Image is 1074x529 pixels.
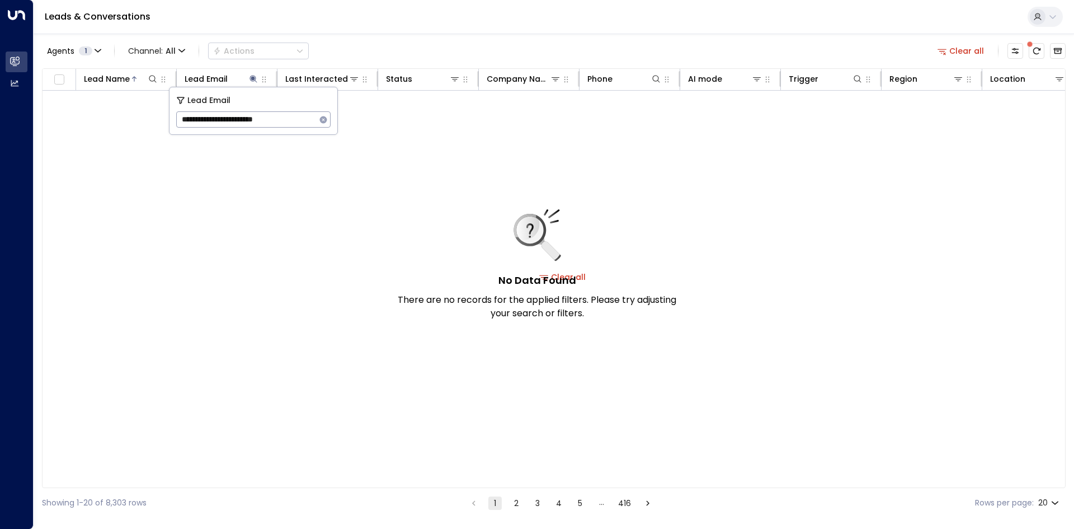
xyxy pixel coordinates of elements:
[933,43,989,59] button: Clear all
[208,43,309,59] button: Actions
[641,497,654,510] button: Go to next page
[587,72,662,86] div: Phone
[166,46,176,55] span: All
[42,43,105,59] button: Agents1
[185,72,259,86] div: Lead Email
[386,72,412,86] div: Status
[208,43,309,59] div: Button group with a nested menu
[889,72,917,86] div: Region
[688,72,722,86] div: AI mode
[688,72,762,86] div: AI mode
[510,497,523,510] button: Go to page 2
[187,94,230,107] span: Lead Email
[45,10,150,23] a: Leads & Conversations
[42,497,147,509] div: Showing 1-20 of 8,303 rows
[990,72,1065,86] div: Location
[124,43,190,59] button: Channel:All
[213,46,255,56] div: Actions
[587,72,613,86] div: Phone
[552,497,566,510] button: Go to page 4
[487,72,561,86] div: Company Name
[1007,43,1023,59] button: Customize
[990,72,1025,86] div: Location
[84,72,130,86] div: Lead Name
[789,72,863,86] div: Trigger
[285,72,360,86] div: Last Interacted
[573,497,587,510] button: Go to page 5
[185,72,228,86] div: Lead Email
[285,72,348,86] div: Last Interacted
[124,43,190,59] span: Channel:
[397,293,677,320] p: There are no records for the applied filters. Please try adjusting your search or filters.
[975,497,1034,509] label: Rows per page:
[616,497,633,510] button: Go to page 416
[467,496,655,510] nav: pagination navigation
[52,73,66,87] span: Toggle select all
[889,72,964,86] div: Region
[498,273,576,288] h5: No Data Found
[386,72,460,86] div: Status
[789,72,818,86] div: Trigger
[1050,43,1066,59] button: Archived Leads
[531,497,544,510] button: Go to page 3
[595,497,608,510] div: …
[47,47,74,55] span: Agents
[84,72,158,86] div: Lead Name
[488,497,502,510] button: page 1
[487,72,550,86] div: Company Name
[1029,43,1044,59] span: There are new threads available. Refresh the grid to view the latest updates.
[1038,495,1061,511] div: 20
[79,46,92,55] span: 1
